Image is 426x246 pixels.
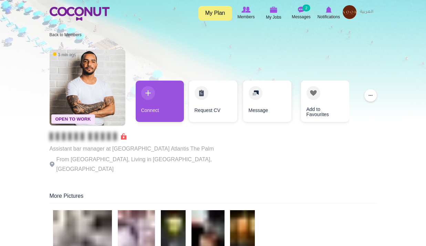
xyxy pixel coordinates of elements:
[50,7,110,21] img: Home
[53,52,76,58] span: 3 min ago
[189,81,237,125] div: 2 / 4
[270,7,278,13] img: My Jobs
[243,81,291,122] a: Message
[198,6,232,21] a: My Plan
[50,32,82,37] a: Back to Members
[50,155,239,174] p: From [GEOGRAPHIC_DATA], Living in [GEOGRAPHIC_DATA], [GEOGRAPHIC_DATA]
[241,7,250,13] img: Browse Members
[242,81,291,125] div: 3 / 4
[136,81,184,125] div: 1 / 4
[302,4,310,11] small: 2
[189,81,237,122] a: Request CV
[50,144,239,154] p: Assistant bar manager at [GEOGRAPHIC_DATA] Atlantis The Palm
[136,81,184,122] a: Connect
[288,5,315,21] a: Messages Messages 2
[266,14,281,21] span: My Jobs
[356,5,377,19] a: العربية
[50,192,377,203] div: More Pictures
[296,81,344,125] div: 4 / 4
[50,133,126,140] span: Connect to Unlock the Profile
[232,5,260,21] a: Browse Members Members
[301,81,349,122] a: Add to Favourites
[237,13,254,20] span: Members
[364,89,377,102] button: ...
[298,7,305,13] img: Messages
[326,7,332,13] img: Notifications
[51,114,95,124] span: Open To Work
[292,13,311,20] span: Messages
[260,5,288,21] a: My Jobs My Jobs
[315,5,343,21] a: Notifications Notifications
[318,13,340,20] span: Notifications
